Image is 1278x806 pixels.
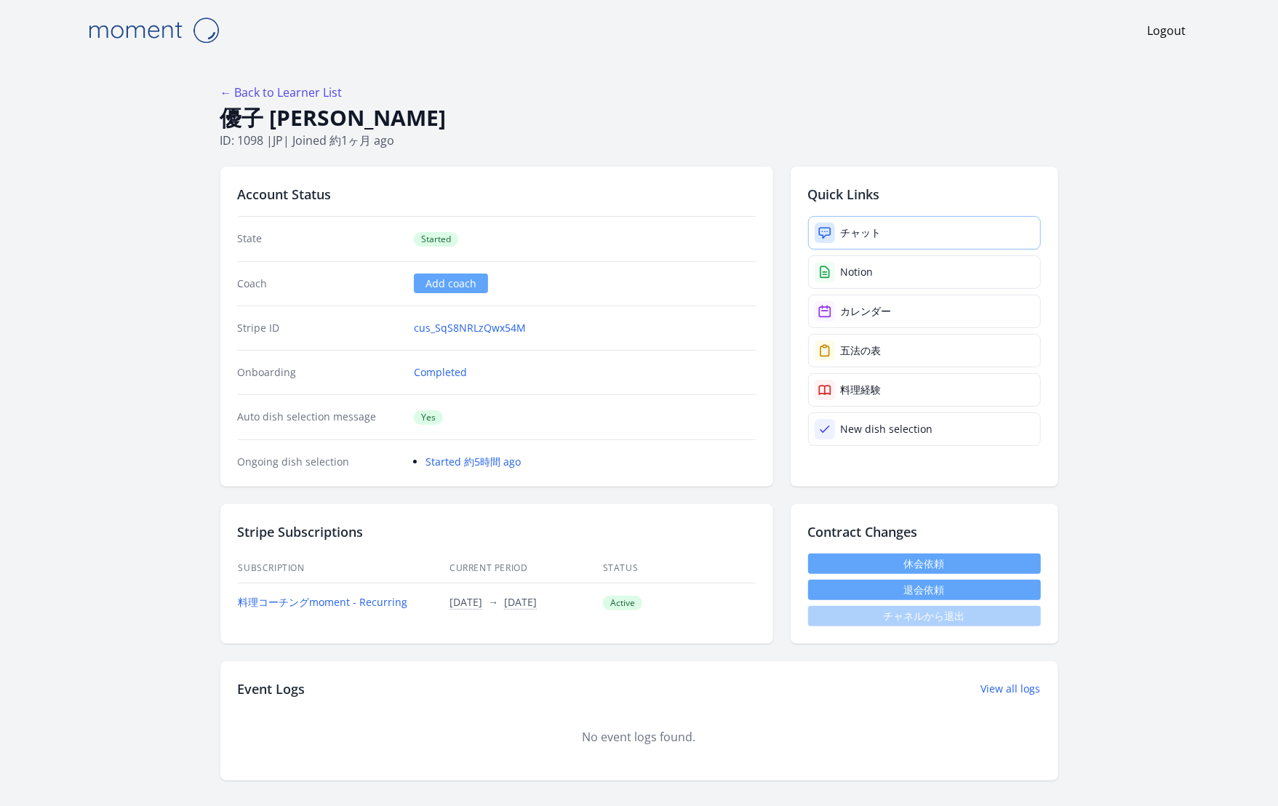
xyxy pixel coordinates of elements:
a: Add coach [414,274,488,293]
div: New dish selection [841,422,933,436]
span: Started [414,232,458,247]
h2: Event Logs [238,679,305,699]
dt: Stripe ID [238,321,403,335]
a: チャット [808,216,1041,250]
h2: Account Status [238,184,756,204]
h2: Quick Links [808,184,1041,204]
span: → [488,595,498,609]
a: New dish selection [808,412,1041,446]
dt: Auto dish selection message [238,410,403,425]
p: ID: 1098 | | Joined 約1ヶ月 ago [220,132,1058,149]
a: 料理経験 [808,373,1041,407]
a: Completed [414,365,467,380]
a: Notion [808,255,1041,289]
div: 料理経験 [841,383,882,397]
span: Yes [414,410,443,425]
span: チャネルから退出 [808,606,1041,626]
button: 退会依頼 [808,580,1041,600]
dt: State [238,231,403,247]
button: [DATE] [450,595,482,610]
img: Moment [81,12,226,49]
a: 料理コーチングmoment - Recurring [239,595,408,609]
a: カレンダー [808,295,1041,328]
a: View all logs [981,682,1041,696]
dt: Onboarding [238,365,403,380]
div: チャット [841,226,882,240]
dt: Ongoing dish selection [238,455,403,469]
dt: Coach [238,276,403,291]
span: jp [273,132,284,148]
a: 五法の表 [808,334,1041,367]
a: 休会依頼 [808,554,1041,574]
a: Logout [1148,22,1186,39]
a: Started 約5時間 ago [426,455,521,468]
a: ← Back to Learner List [220,84,343,100]
div: カレンダー [841,304,892,319]
a: cus_SqS8NRLzQwx54M [414,321,526,335]
div: 五法の表 [841,343,882,358]
div: No event logs found. [238,728,1041,746]
button: [DATE] [504,595,537,610]
h2: Stripe Subscriptions [238,522,756,542]
th: Current Period [449,554,602,583]
span: Active [603,596,642,610]
th: Status [602,554,756,583]
h1: 優子 [PERSON_NAME] [220,104,1058,132]
div: Notion [841,265,874,279]
h2: Contract Changes [808,522,1041,542]
th: Subscription [238,554,450,583]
